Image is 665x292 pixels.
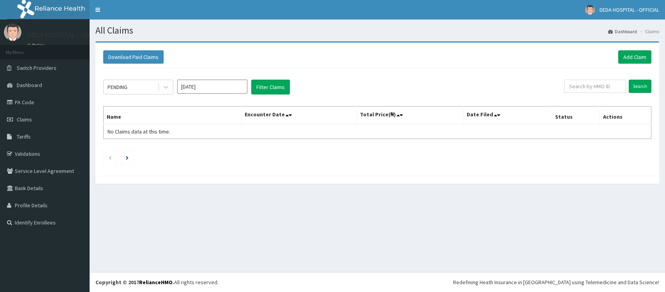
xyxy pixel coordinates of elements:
th: Actions [600,107,651,125]
a: Add Claim [618,50,651,64]
span: DEDA HOSPITAL - OFFICIAL [600,6,659,13]
div: PENDING [108,83,127,91]
input: Select Month and Year [177,80,247,94]
h1: All Claims [95,25,659,36]
a: Dashboard [608,28,637,35]
div: Redefining Heath Insurance in [GEOGRAPHIC_DATA] using Telemedicine and Data Science! [453,278,659,286]
th: Status [552,107,600,125]
span: Dashboard [17,82,42,89]
th: Date Filed [464,107,552,125]
strong: Copyright © 2017 . [95,279,174,286]
footer: All rights reserved. [90,272,665,292]
a: RelianceHMO [139,279,173,286]
button: Download Paid Claims [103,50,164,64]
span: Tariffs [17,133,31,140]
input: Search [629,80,651,93]
input: Search by HMO ID [564,80,626,93]
li: Claims [638,28,659,35]
img: User Image [4,23,21,41]
span: Switch Providers [17,64,56,71]
button: Filter Claims [251,80,290,94]
span: No Claims data at this time. [108,128,170,135]
img: User Image [585,5,595,15]
a: Next page [126,154,129,161]
span: Claims [17,116,32,123]
th: Encounter Date [242,107,357,125]
a: Online [27,43,46,48]
p: DEDA HOSPITAL - OFFICIAL [27,32,108,39]
a: Previous page [108,154,112,161]
th: Total Price(₦) [357,107,464,125]
th: Name [104,107,242,125]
